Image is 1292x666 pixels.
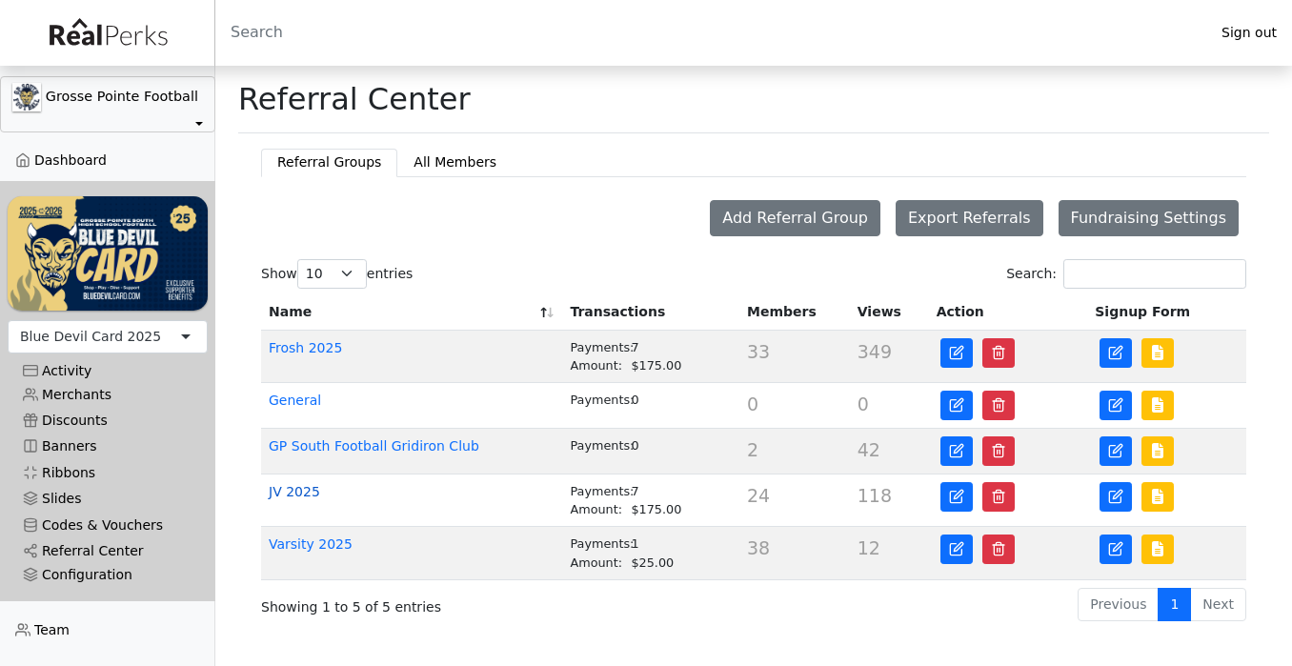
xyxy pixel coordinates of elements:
input: Search [215,10,1206,55]
a: Merchants [8,382,208,408]
a: GP South Football Gridiron Club [269,438,479,454]
div: Amount: [570,500,631,518]
th: Action [929,294,1088,331]
a: Slides [8,486,208,512]
a: JV 2025 [269,484,320,499]
div: Activity [23,363,192,379]
div: Blue Devil Card 2025 [20,327,161,347]
a: Discounts [8,408,208,434]
th: Signup Form [1087,294,1246,331]
a: Varsity 2025 [269,536,353,552]
div: Payments: [570,338,631,356]
div: 1 $25.00 [570,535,732,571]
div: Payments: [570,482,631,500]
div: Amount: [570,356,631,374]
span: 12 [858,537,880,558]
button: All Members [397,149,513,176]
a: Banners [8,434,208,459]
div: 7 $175.00 [570,482,732,518]
a: Frosh 2025 [269,340,342,355]
button: Referral Groups [261,149,397,176]
button: Export Referrals [896,200,1043,236]
span: 349 [858,341,892,362]
span: 38 [747,537,770,558]
span: 33 [747,341,770,362]
div: Amount: [570,554,631,572]
a: Ribbons [8,460,208,486]
a: Referral Center [8,538,208,564]
h1: Referral Center [238,81,471,117]
span: 0 [858,394,869,414]
label: Search: [1006,259,1246,289]
img: real_perks_logo-01.svg [39,11,176,54]
div: Payments: [570,436,631,454]
span: 118 [858,485,892,506]
img: file-lines.svg [1150,489,1165,504]
button: Add Referral Group [710,200,880,236]
a: 1 [1158,588,1191,621]
label: Show entries [261,259,413,289]
div: 7 $175.00 [570,338,732,374]
img: file-lines.svg [1150,541,1165,556]
img: WvZzOez5OCqmO91hHZfJL7W2tJ07LbGMjwPPNJwI.png [8,196,208,311]
div: Payments: [570,391,631,409]
button: Fundraising Settings [1059,200,1239,236]
th: Views [850,294,929,331]
th: Members [739,294,850,331]
div: Showing 1 to 5 of 5 entries [261,586,658,617]
a: General [269,393,321,408]
input: Search: [1063,259,1246,289]
a: Sign out [1206,20,1292,46]
img: file-lines.svg [1150,397,1165,413]
select: Showentries [297,259,367,289]
span: 0 [747,394,758,414]
span: 24 [747,485,770,506]
a: Codes & Vouchers [8,512,208,537]
th: Transactions [562,294,739,331]
img: GAa1zriJJmkmu1qRtUwg8x1nQwzlKm3DoqW9UgYl.jpg [12,83,41,111]
img: file-lines.svg [1150,443,1165,458]
div: 0 [570,391,732,409]
img: file-lines.svg [1150,345,1165,360]
th: Name [261,294,562,331]
div: Configuration [23,567,192,583]
span: 2 [747,439,758,460]
div: Payments: [570,535,631,553]
span: 42 [858,439,880,460]
div: 0 [570,436,732,454]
